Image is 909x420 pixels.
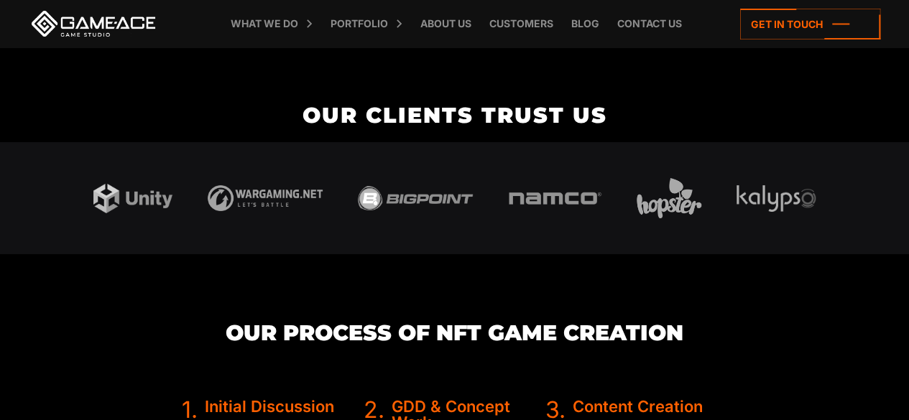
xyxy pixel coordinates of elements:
[205,398,364,414] div: Initial Discussion
[637,178,701,218] img: Hopster logo
[182,321,727,345] h3: Our Process of NFT Game Creation
[573,398,727,414] div: Content Creation
[740,9,880,39] a: Get in touch
[93,184,172,213] img: Unity logo
[737,185,816,212] img: Kalypso media logo
[358,186,473,210] img: Bigpoint logo
[208,185,323,211] img: Wargaming logo
[508,192,601,205] img: Namco logo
